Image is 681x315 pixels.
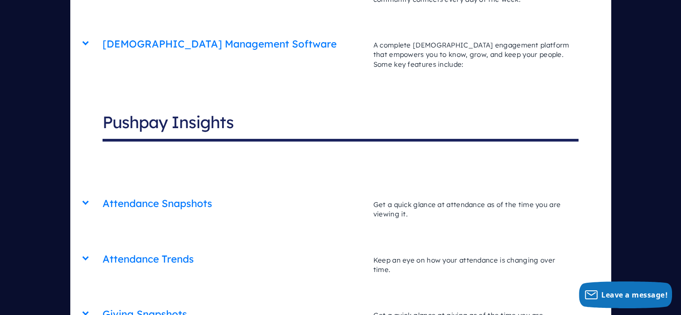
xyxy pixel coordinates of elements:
p: Keep an eye on how your attendance is changing over time. [364,246,578,284]
button: Leave a message! [579,281,672,308]
h2: [DEMOGRAPHIC_DATA] Management Software [103,33,364,56]
h2: Attendance Trends [103,248,364,271]
p: Get a quick glance at attendance as of the time you are viewing it. [364,191,578,228]
h2: Pushpay Insights [103,105,578,142]
p: A complete [DEMOGRAPHIC_DATA] engagement platform that empowers you to know, grow, and keep your ... [364,31,578,78]
h2: Attendance Snapshots [103,192,364,215]
span: Leave a message! [601,290,668,300]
